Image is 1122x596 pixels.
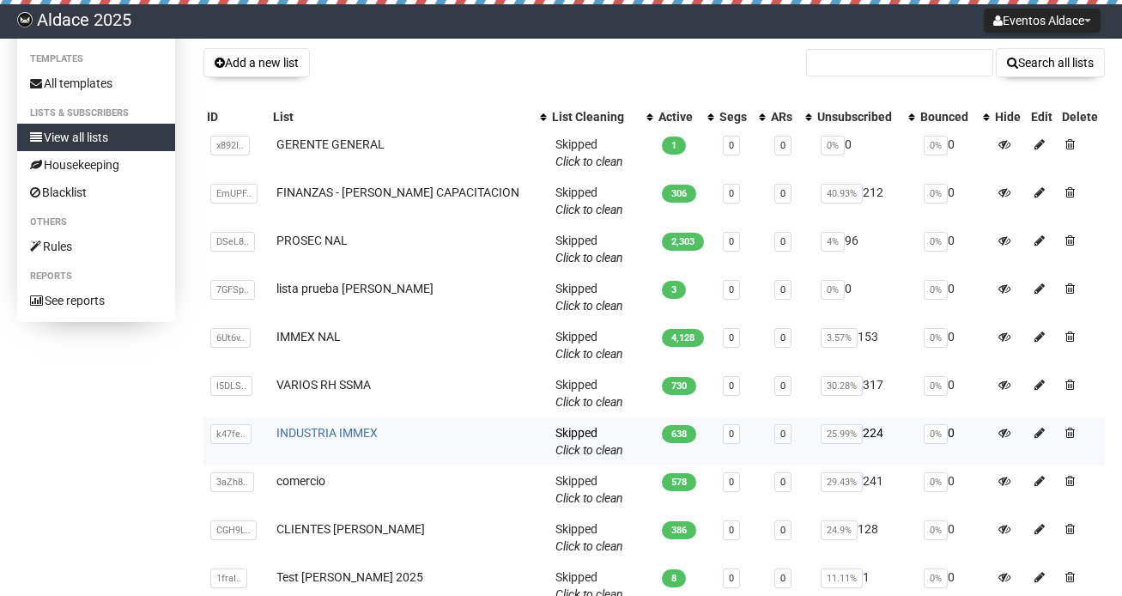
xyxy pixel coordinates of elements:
span: 578 [662,473,696,491]
a: Click to clean [555,299,623,313]
span: 3aZh8.. [210,472,254,492]
a: See reports [17,287,175,314]
a: 0 [729,284,734,295]
a: Blacklist [17,179,175,206]
a: 0 [780,188,785,199]
span: 0% [924,472,948,492]
div: ID [207,108,266,125]
span: 0% [924,328,948,348]
span: 11.11% [821,569,863,588]
th: Bounced: No sort applied, activate to apply an ascending sort [917,105,992,129]
td: 224 [814,417,918,465]
th: List Cleaning: No sort applied, activate to apply an ascending sort [549,105,655,129]
div: Delete [1062,108,1101,125]
span: Skipped [555,474,623,505]
span: 7GFSp.. [210,280,255,300]
a: INDUSTRIA IMMEX [276,426,378,440]
td: 212 [814,177,918,225]
a: All templates [17,70,175,97]
a: Rules [17,233,175,260]
a: 0 [780,525,785,536]
th: Edit: No sort applied, sorting is disabled [1028,105,1058,129]
span: 0% [924,376,948,396]
a: IMMEX NAL [276,330,341,344]
span: l5DLS.. [210,376,252,396]
span: CGH9L.. [210,520,257,540]
a: comercio [276,474,325,488]
a: 0 [729,140,734,151]
span: Skipped [555,137,623,168]
a: Click to clean [555,155,623,168]
a: 0 [729,525,734,536]
img: 292d548807fe66e78e37197400c5c4c8 [17,12,33,27]
td: 0 [917,225,992,273]
span: 0% [821,136,845,155]
a: 0 [780,332,785,344]
a: View all lists [17,124,175,151]
span: 40.93% [821,184,863,204]
a: 0 [780,236,785,247]
div: Hide [995,108,1023,125]
span: 730 [662,377,696,395]
span: 0% [924,136,948,155]
span: 29.43% [821,472,863,492]
a: GERENTE GENERAL [276,137,385,151]
span: 0% [924,569,948,588]
div: List [273,108,531,125]
span: 0% [924,520,948,540]
span: 0% [924,232,948,252]
a: Click to clean [555,251,623,265]
div: Unsubscribed [817,108,901,125]
a: Test [PERSON_NAME] 2025 [276,570,423,584]
span: 4,128 [662,329,704,347]
a: Click to clean [555,443,623,457]
a: 0 [729,573,734,584]
th: Unsubscribed: No sort applied, activate to apply an ascending sort [814,105,918,129]
span: EmUPF.. [210,184,258,204]
li: Templates [17,49,175,70]
td: 128 [814,514,918,562]
span: 0% [924,424,948,444]
td: 0 [917,321,992,369]
td: 0 [814,273,918,321]
span: 2,303 [662,233,704,251]
td: 153 [814,321,918,369]
a: Housekeeping [17,151,175,179]
a: 0 [780,380,785,392]
button: Eventos Aldace [984,9,1101,33]
span: 30.28% [821,376,863,396]
span: 306 [662,185,696,203]
td: 0 [917,129,992,177]
a: VARIOS RH SSMA [276,378,371,392]
span: 3.57% [821,328,858,348]
span: 3 [662,281,686,299]
span: Skipped [555,330,623,361]
a: lista prueba [PERSON_NAME] [276,282,434,295]
th: Segs: No sort applied, activate to apply an ascending sort [716,105,768,129]
a: 0 [780,429,785,440]
a: Click to clean [555,539,623,553]
a: 0 [729,429,734,440]
span: 0% [924,184,948,204]
th: ID: No sort applied, sorting is disabled [203,105,270,129]
td: 0 [917,273,992,321]
a: 0 [729,477,734,488]
span: Skipped [555,234,623,265]
li: Lists & subscribers [17,103,175,124]
a: 0 [780,284,785,295]
th: Hide: No sort applied, sorting is disabled [992,105,1027,129]
div: Segs [719,108,751,125]
span: 4% [821,232,845,252]
span: 1 [662,137,686,155]
span: 24.9% [821,520,858,540]
button: Search all lists [996,48,1105,77]
a: 0 [780,573,785,584]
span: k47fe.. [210,424,252,444]
span: Skipped [555,282,623,313]
a: FINANZAS - [PERSON_NAME] CAPACITACION [276,185,519,199]
div: ARs [771,108,796,125]
td: 0 [917,177,992,225]
td: 0 [917,369,992,417]
td: 0 [917,417,992,465]
a: 0 [780,140,785,151]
